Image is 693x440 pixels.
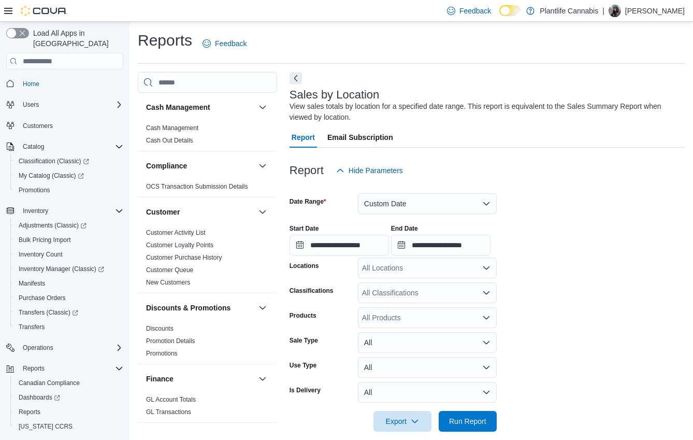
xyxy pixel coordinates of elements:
[146,408,191,416] a: GL Transactions
[290,164,324,177] h3: Report
[146,242,213,249] a: Customer Loyalty Points
[19,279,45,288] span: Manifests
[256,160,269,172] button: Compliance
[146,161,254,171] button: Compliance
[23,80,39,88] span: Home
[499,16,500,17] span: Dark Mode
[19,308,78,317] span: Transfers (Classic)
[10,376,127,390] button: Canadian Compliance
[15,420,77,433] a: [US_STATE] CCRS
[15,406,45,418] a: Reports
[215,38,247,49] span: Feedback
[482,314,490,322] button: Open list of options
[146,266,193,274] a: Customer Queue
[10,405,127,419] button: Reports
[290,311,316,320] label: Products
[10,305,127,320] a: Transfers (Classic)
[15,169,123,182] span: My Catalog (Classic)
[10,276,127,291] button: Manifests
[29,28,123,49] span: Load All Apps in [GEOGRAPHIC_DATA]
[146,207,180,217] h3: Customer
[19,205,52,217] button: Inventory
[138,226,277,293] div: Customer
[15,234,123,246] span: Bulk Pricing Import
[19,323,45,331] span: Transfers
[146,136,193,145] span: Cash Out Details
[15,321,49,333] a: Transfers
[15,219,91,232] a: Adjustments (Classic)
[499,5,521,16] input: Dark Mode
[146,182,248,191] span: OCS Transaction Submission Details
[19,379,80,387] span: Canadian Compliance
[391,224,418,233] label: End Date
[19,294,66,302] span: Purchase Orders
[19,205,123,217] span: Inventory
[19,140,48,153] button: Catalog
[146,374,254,384] button: Finance
[15,248,67,261] a: Inventory Count
[256,101,269,113] button: Cash Management
[15,406,123,418] span: Reports
[10,233,127,247] button: Bulk Pricing Import
[146,137,193,144] a: Cash Out Details
[146,303,254,313] button: Discounts & Promotions
[19,119,123,132] span: Customers
[19,342,57,354] button: Operations
[146,207,254,217] button: Customer
[19,265,104,273] span: Inventory Manager (Classic)
[15,155,123,167] span: Classification (Classic)
[198,33,251,54] a: Feedback
[482,289,490,297] button: Open list of options
[19,408,40,416] span: Reports
[19,186,50,194] span: Promotions
[146,102,210,112] h3: Cash Management
[332,160,407,181] button: Hide Parameters
[10,168,127,183] a: My Catalog (Classic)
[358,382,497,403] button: All
[23,143,44,151] span: Catalog
[146,395,196,404] span: GL Account Totals
[15,377,123,389] span: Canadian Compliance
[449,416,486,427] span: Run Report
[10,419,127,434] button: [US_STATE] CCRS
[290,101,680,123] div: View sales totals by location for a specified date range. This report is equivalent to the Sales ...
[290,336,318,345] label: Sale Type
[15,234,75,246] a: Bulk Pricing Import
[146,229,206,236] a: Customer Activity List
[146,303,230,313] h3: Discounts & Promotions
[10,262,127,276] a: Inventory Manager (Classic)
[146,278,190,287] span: New Customers
[256,373,269,385] button: Finance
[15,184,54,196] a: Promotions
[146,324,174,333] span: Discounts
[443,1,495,21] a: Feedback
[15,219,123,232] span: Adjustments (Classic)
[380,411,425,432] span: Export
[146,229,206,237] span: Customer Activity List
[2,76,127,91] button: Home
[625,5,685,17] p: [PERSON_NAME]
[10,291,127,305] button: Purchase Orders
[138,180,277,197] div: Compliance
[349,165,403,176] span: Hide Parameters
[459,6,491,16] span: Feedback
[10,320,127,334] button: Transfers
[15,248,123,261] span: Inventory Count
[146,350,178,357] a: Promotions
[2,139,127,154] button: Catalog
[540,5,598,17] p: Plantlife Cannabis
[292,127,315,148] span: Report
[146,325,174,332] a: Discounts
[146,396,196,403] a: GL Account Totals
[19,157,89,165] span: Classification (Classic)
[10,218,127,233] a: Adjustments (Classic)
[15,263,123,275] span: Inventory Manager (Classic)
[19,120,57,132] a: Customers
[15,155,93,167] a: Classification (Classic)
[15,321,123,333] span: Transfers
[19,342,123,354] span: Operations
[19,250,63,259] span: Inventory Count
[138,122,277,151] div: Cash Management
[10,154,127,168] a: Classification (Classic)
[439,411,497,432] button: Run Report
